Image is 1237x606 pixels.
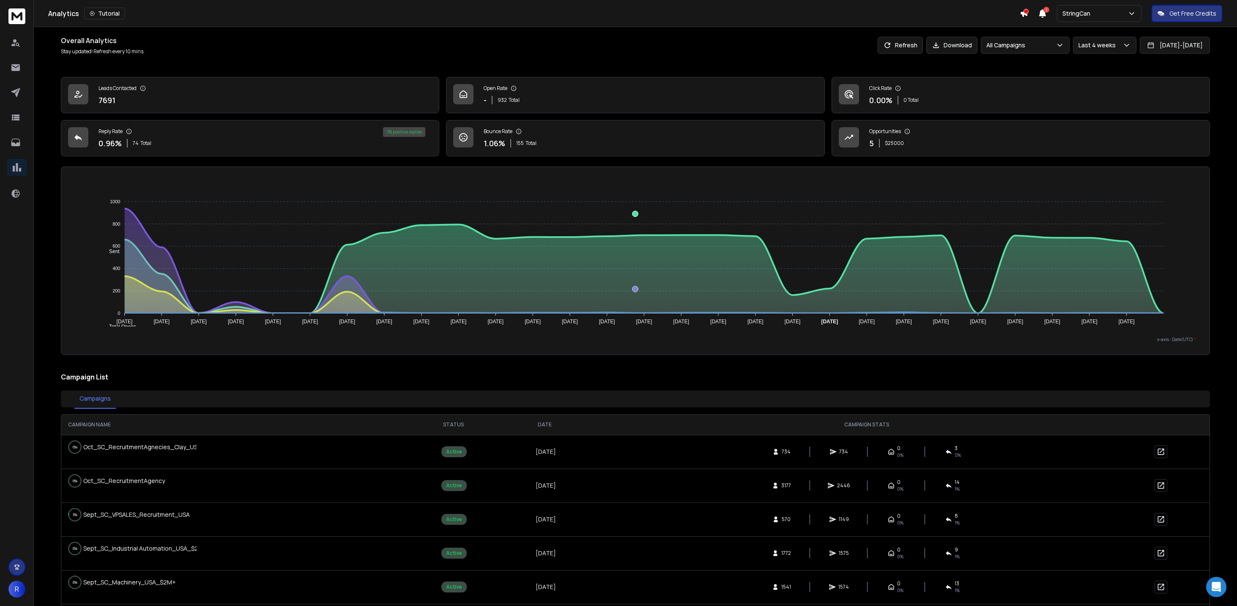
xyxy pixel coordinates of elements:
td: [DATE] [504,570,585,604]
span: 1 % [955,486,960,492]
tspan: [DATE] [117,319,133,325]
td: Sept_SC_VPSALES_Recruitment_USA [61,503,197,527]
p: 0 % [73,477,77,485]
span: 0 [897,546,900,553]
span: 932 [498,97,507,104]
div: Active [441,446,467,457]
tspan: [DATE] [636,319,652,325]
p: 0 % [73,544,77,553]
p: Click Rate [869,85,892,92]
span: 0% [897,553,903,560]
span: 1574 [838,584,849,590]
span: 0 [897,479,900,486]
tspan: [DATE] [599,319,615,325]
p: 0 % [73,443,77,451]
span: 0% [897,486,903,492]
tspan: [DATE] [1044,319,1060,325]
tspan: [DATE] [747,319,764,325]
div: Active [441,548,467,559]
td: [DATE] [504,536,585,570]
span: 0% [897,519,903,526]
span: 0 [897,580,900,587]
span: 9 [955,546,958,553]
p: 7691 [99,94,115,106]
tspan: [DATE] [821,319,838,325]
span: 734 [839,448,848,455]
p: Open Rate [484,85,507,92]
td: Sept_SC_Industrial Automation_USA_$2M+ [61,537,197,560]
p: Refresh [895,41,917,49]
span: 1 % [955,587,960,594]
div: Active [441,514,467,525]
span: 1772 [781,550,791,557]
p: x-axis : Date(UTC) [75,336,1196,343]
tspan: [DATE] [265,319,281,325]
td: Oct_SC_RecruitmentAgency [61,469,197,493]
tspan: [DATE] [413,319,430,325]
span: Total [140,140,151,147]
span: 8 [955,513,958,519]
a: Opportunities5$25000 [832,120,1210,156]
span: 1 % [955,553,960,560]
p: 1.06 % [484,137,505,149]
tspan: 1000 [110,199,120,204]
button: R [8,581,25,598]
tspan: 0 [118,311,120,316]
span: Total [525,140,536,147]
p: 0 % [73,578,77,587]
div: Analytics [48,8,1020,19]
span: Total Opens [103,324,136,330]
th: DATE [504,415,585,435]
div: 7 % positive replies [383,127,425,137]
span: 1575 [839,550,849,557]
span: 74 [133,140,139,147]
button: Tutorial [84,8,125,19]
tspan: [DATE] [673,319,690,325]
tspan: [DATE] [562,319,578,325]
tspan: [DATE] [451,319,467,325]
span: 734 [782,448,791,455]
p: Download [944,41,972,49]
span: 3 [955,445,958,452]
p: Bounce Rate [484,128,512,135]
p: All Campaigns [986,41,1029,49]
tspan: 400 [112,266,120,271]
p: 0.96 % [99,137,122,149]
th: CAMPAIGN STATS [586,415,1148,435]
td: Sept_SC_Machinery_USA_$2M+ [61,571,197,594]
tspan: [DATE] [896,319,912,325]
span: 0% [897,587,903,594]
button: Download [926,37,977,54]
p: StringCan [1062,9,1094,18]
p: Leads Contacted [99,85,137,92]
tspan: [DATE] [488,319,504,325]
span: 3177 [781,482,791,489]
p: 3 % [73,510,77,519]
button: Refresh [878,37,923,54]
button: Campaigns [74,389,116,409]
tspan: [DATE] [1119,319,1135,325]
p: Reply Rate [99,128,123,135]
span: 13 [955,580,959,587]
div: Active [441,581,467,592]
td: [DATE] [504,435,585,469]
td: [DATE] [504,469,585,502]
span: 0 [897,445,900,452]
tspan: [DATE] [228,319,244,325]
tspan: [DATE] [302,319,318,325]
th: CAMPAIGN NAME [61,415,402,435]
tspan: [DATE] [785,319,801,325]
p: 5 [869,137,874,149]
h1: Overall Analytics [61,35,145,46]
tspan: [DATE] [970,319,986,325]
tspan: [DATE] [525,319,541,325]
a: Leads Contacted7691 [61,77,439,113]
button: [DATE]-[DATE] [1140,37,1210,54]
tspan: [DATE] [191,319,207,325]
p: Opportunities [869,128,901,135]
span: 1 % [955,519,960,526]
td: [DATE] [504,502,585,536]
tspan: [DATE] [1081,319,1097,325]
